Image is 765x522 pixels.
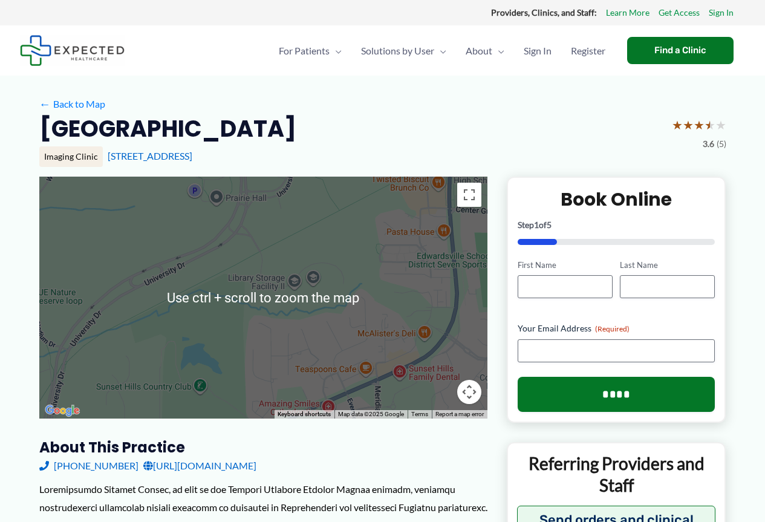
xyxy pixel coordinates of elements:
[524,30,552,72] span: Sign In
[561,30,615,72] a: Register
[709,5,734,21] a: Sign In
[361,30,434,72] span: Solutions by User
[39,98,51,109] span: ←
[659,5,700,21] a: Get Access
[571,30,605,72] span: Register
[108,150,192,161] a: [STREET_ADDRESS]
[595,324,630,333] span: (Required)
[491,7,597,18] strong: Providers, Clinics, and Staff:
[42,403,82,419] a: Open this area in Google Maps (opens a new window)
[39,114,296,143] h2: [GEOGRAPHIC_DATA]
[518,221,715,229] p: Step of
[39,457,138,475] a: [PHONE_NUMBER]
[457,380,481,404] button: Map camera controls
[456,30,514,72] a: AboutMenu Toggle
[627,37,734,64] a: Find a Clinic
[351,30,456,72] a: Solutions by UserMenu Toggle
[20,35,125,66] img: Expected Healthcare Logo - side, dark font, small
[717,136,726,152] span: (5)
[715,114,726,136] span: ★
[518,188,715,211] h2: Book Online
[457,183,481,207] button: Toggle fullscreen view
[492,30,504,72] span: Menu Toggle
[39,146,103,167] div: Imaging Clinic
[278,410,331,419] button: Keyboard shortcuts
[547,220,552,230] span: 5
[39,438,487,457] h3: About this practice
[411,411,428,417] a: Terms (opens in new tab)
[518,322,715,334] label: Your Email Address
[518,259,613,271] label: First Name
[620,259,715,271] label: Last Name
[514,30,561,72] a: Sign In
[534,220,539,230] span: 1
[338,411,404,417] span: Map data ©2025 Google
[434,30,446,72] span: Menu Toggle
[330,30,342,72] span: Menu Toggle
[466,30,492,72] span: About
[435,411,484,417] a: Report a map error
[683,114,694,136] span: ★
[143,457,256,475] a: [URL][DOMAIN_NAME]
[39,95,105,113] a: ←Back to Map
[694,114,705,136] span: ★
[279,30,330,72] span: For Patients
[705,114,715,136] span: ★
[42,403,82,419] img: Google
[269,30,351,72] a: For PatientsMenu Toggle
[606,5,649,21] a: Learn More
[269,30,615,72] nav: Primary Site Navigation
[672,114,683,136] span: ★
[517,452,716,497] p: Referring Providers and Staff
[703,136,714,152] span: 3.6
